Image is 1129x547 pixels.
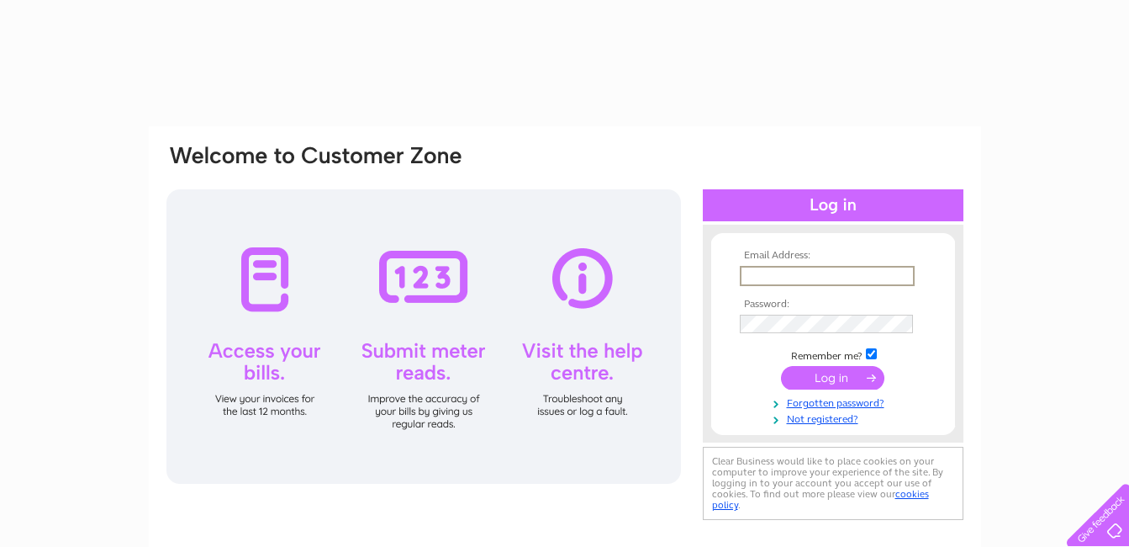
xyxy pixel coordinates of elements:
[740,394,931,410] a: Forgotten password?
[736,299,931,311] th: Password:
[736,250,931,262] th: Email Address:
[712,488,929,511] a: cookies policy
[740,410,931,426] a: Not registered?
[781,366,884,390] input: Submit
[736,346,931,363] td: Remember me?
[703,447,963,520] div: Clear Business would like to place cookies on your computer to improve your experience of the sit...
